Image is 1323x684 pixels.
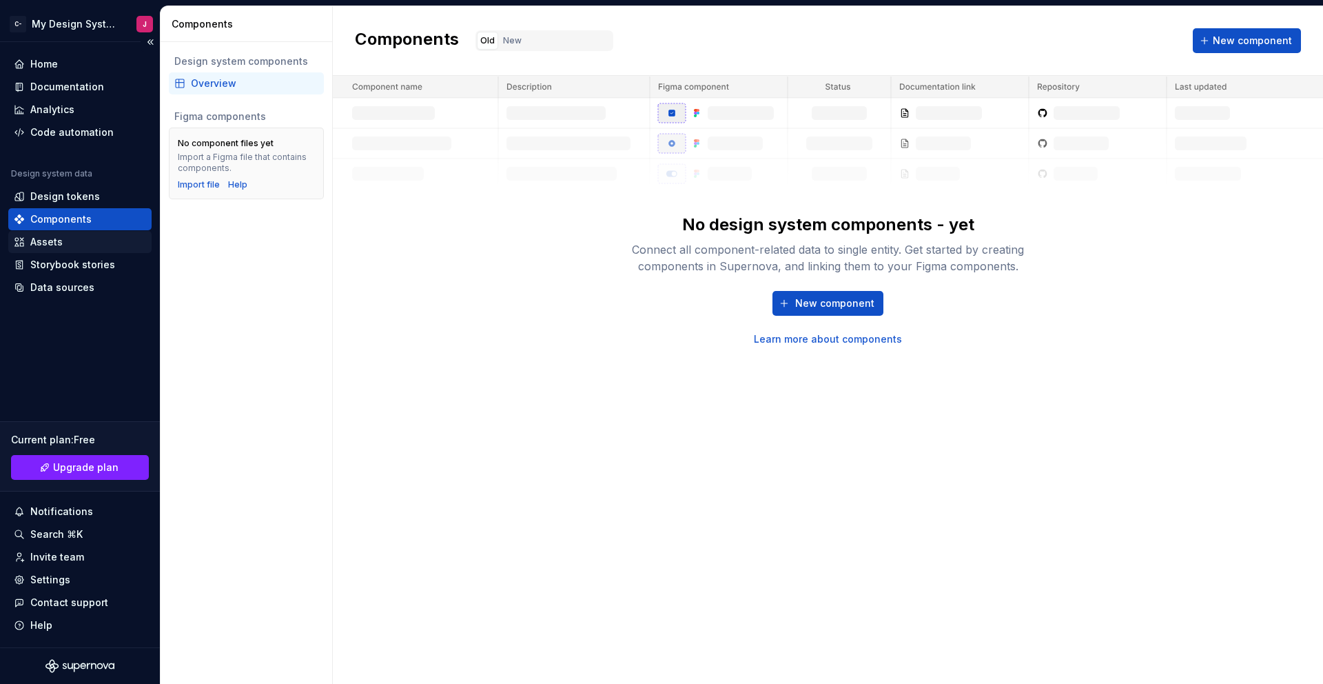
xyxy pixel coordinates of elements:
div: Search ⌘K [30,527,83,541]
div: Current plan : Free [11,433,149,447]
div: Design system data [11,168,92,179]
div: Storybook stories [30,258,115,272]
div: Contact support [30,596,108,610]
a: Assets [8,231,152,253]
a: Data sources [8,276,152,299]
button: New component [1193,28,1301,53]
button: New [500,32,525,50]
div: Analytics [30,103,74,117]
button: Search ⌘K [8,523,152,545]
div: C- [10,16,26,32]
a: Components [8,208,152,230]
div: Invite team [30,550,84,564]
button: C-My Design SystemJ [3,9,157,39]
div: Connect all component-related data to single entity. Get started by creating components in Supern... [608,241,1049,274]
div: Import a Figma file that contains components. [178,152,315,174]
span: Upgrade plan [53,461,119,474]
div: Design tokens [30,190,100,203]
div: No component files yet [178,138,274,149]
button: Help [8,614,152,636]
button: Import file [178,179,220,190]
span: New component [1213,34,1292,48]
a: Design tokens [8,185,152,208]
div: My Design System [32,17,120,31]
div: Home [30,57,58,71]
a: Help [228,179,247,190]
div: Figma components [174,110,318,123]
div: Data sources [30,281,94,294]
a: Learn more about components [754,332,902,346]
a: Invite team [8,546,152,568]
span: New component [795,296,874,310]
a: Code automation [8,121,152,143]
button: Collapse sidebar [141,32,160,52]
div: Settings [30,573,70,587]
div: Components [30,212,92,226]
a: Overview [169,72,324,94]
a: Analytics [8,99,152,121]
a: Storybook stories [8,254,152,276]
a: Home [8,53,152,75]
button: New component [772,291,883,316]
div: Assets [30,235,63,249]
div: Code automation [30,125,114,139]
button: Old [477,32,498,50]
h2: Components [355,28,459,53]
svg: Supernova Logo [45,659,114,673]
div: Documentation [30,80,104,94]
a: Settings [8,569,152,591]
div: Components [172,17,327,31]
button: Upgrade plan [11,455,149,480]
button: Contact support [8,592,152,614]
a: Documentation [8,76,152,98]
div: Notifications [30,505,93,519]
div: Help [30,618,52,632]
div: Design system components [174,54,318,68]
div: J [143,19,147,30]
div: No design system components - yet [682,214,974,236]
div: Overview [191,77,318,90]
button: Notifications [8,501,152,523]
